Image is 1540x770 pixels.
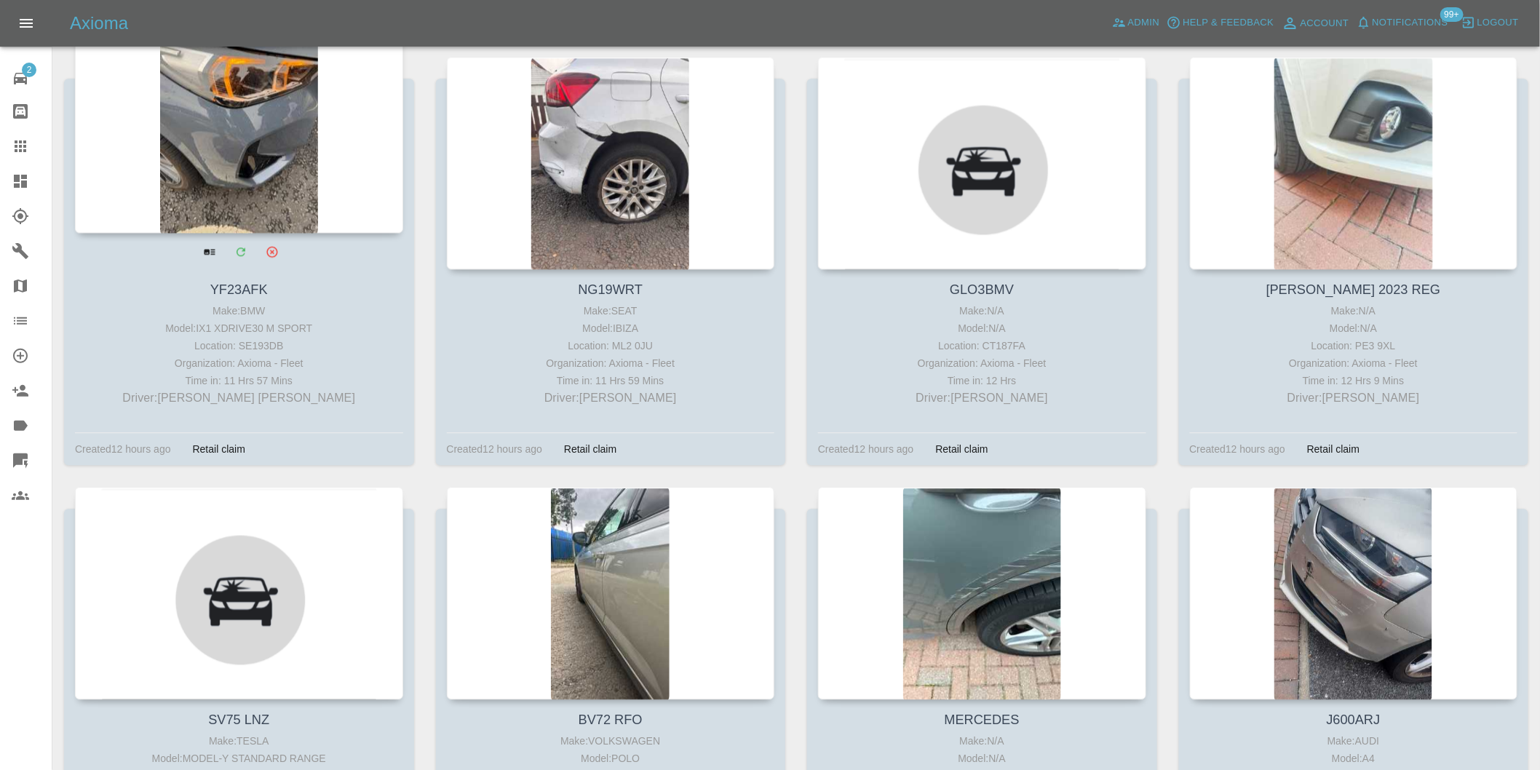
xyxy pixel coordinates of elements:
[79,354,400,372] div: Organization: Axioma - Fleet
[1440,7,1464,22] span: 99+
[1194,732,1515,750] div: Make: AUDI
[79,750,400,767] div: Model: MODEL-Y STANDARD RANGE
[1128,15,1160,31] span: Admin
[822,337,1143,354] div: Location: CT187FA
[822,372,1143,389] div: Time in: 12 Hrs
[945,713,1020,727] a: MERCEDES
[822,389,1143,407] p: Driver: [PERSON_NAME]
[79,337,400,354] div: Location: SE193DB
[1278,12,1353,35] a: Account
[1194,302,1515,319] div: Make: N/A
[79,732,400,750] div: Make: TESLA
[822,302,1143,319] div: Make: N/A
[208,713,269,727] a: SV75 LNZ
[447,440,543,458] div: Created 12 hours ago
[9,6,44,41] button: Open drawer
[451,750,771,767] div: Model: POLO
[451,337,771,354] div: Location: ML2 0JU
[1194,750,1515,767] div: Model: A4
[1163,12,1277,34] button: Help & Feedback
[553,440,627,458] div: Retail claim
[451,732,771,750] div: Make: VOLKSWAGEN
[22,63,36,77] span: 2
[818,440,914,458] div: Created 12 hours ago
[1194,319,1515,337] div: Model: N/A
[1108,12,1164,34] a: Admin
[1353,12,1452,34] button: Notifications
[79,302,400,319] div: Make: BMW
[79,389,400,407] p: Driver: [PERSON_NAME] [PERSON_NAME]
[257,237,287,266] button: Archive
[1327,713,1381,727] a: J600ARJ
[578,282,643,297] a: NG19WRT
[182,440,256,458] div: Retail claim
[451,372,771,389] div: Time in: 11 Hrs 59 Mins
[1194,389,1515,407] p: Driver: [PERSON_NAME]
[1266,282,1441,297] a: [PERSON_NAME] 2023 REG
[822,750,1143,767] div: Model: N/A
[1194,354,1515,372] div: Organization: Axioma - Fleet
[75,440,171,458] div: Created 12 hours ago
[79,372,400,389] div: Time in: 11 Hrs 57 Mins
[822,319,1143,337] div: Model: N/A
[579,713,643,727] a: BV72 RFO
[451,302,771,319] div: Make: SEAT
[1194,372,1515,389] div: Time in: 12 Hrs 9 Mins
[451,389,771,407] p: Driver: [PERSON_NAME]
[1194,337,1515,354] div: Location: PE3 9XL
[822,354,1143,372] div: Organization: Axioma - Fleet
[1296,440,1370,458] div: Retail claim
[1183,15,1274,31] span: Help & Feedback
[1477,15,1519,31] span: Logout
[451,354,771,372] div: Organization: Axioma - Fleet
[226,237,255,266] a: Modify
[1301,15,1349,32] span: Account
[950,282,1014,297] a: GLO3BMV
[79,319,400,337] div: Model: IX1 XDRIVE30 M SPORT
[210,282,268,297] a: YF23AFK
[1190,440,1286,458] div: Created 12 hours ago
[822,732,1143,750] div: Make: N/A
[194,237,224,266] a: View
[70,12,128,35] h5: Axioma
[1373,15,1448,31] span: Notifications
[1458,12,1523,34] button: Logout
[925,440,999,458] div: Retail claim
[451,319,771,337] div: Model: IBIZA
